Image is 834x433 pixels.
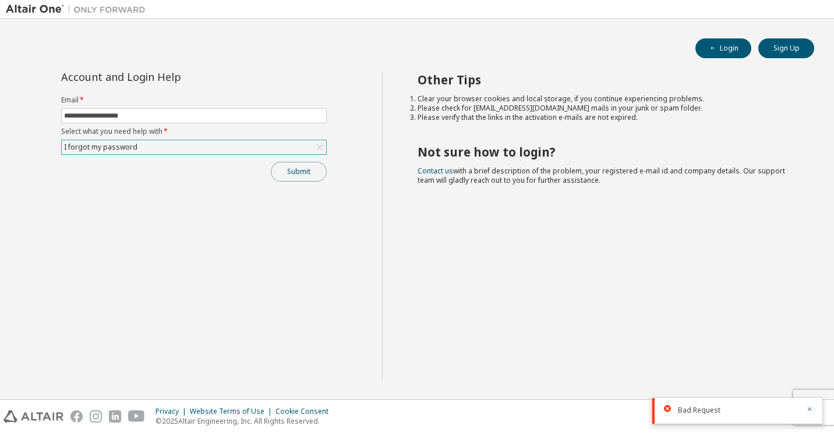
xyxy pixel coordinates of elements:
button: Login [695,38,751,58]
li: Please verify that the links in the activation e-mails are not expired. [418,113,794,122]
img: linkedin.svg [109,410,121,423]
div: Privacy [156,407,190,416]
button: Sign Up [758,38,814,58]
div: I forgot my password [62,141,139,154]
a: Contact us [418,166,453,176]
img: altair_logo.svg [3,410,63,423]
h2: Not sure how to login? [418,144,794,159]
div: I forgot my password [62,140,326,154]
h2: Other Tips [418,72,794,87]
div: Cookie Consent [275,407,335,416]
span: Bad Request [678,406,720,415]
img: instagram.svg [90,410,102,423]
img: facebook.svg [70,410,83,423]
img: Altair One [6,3,151,15]
img: youtube.svg [128,410,145,423]
label: Select what you need help with [61,127,327,136]
label: Email [61,95,327,105]
button: Submit [271,162,327,182]
div: Account and Login Help [61,72,274,81]
div: Website Terms of Use [190,407,275,416]
li: Please check for [EMAIL_ADDRESS][DOMAIN_NAME] mails in your junk or spam folder. [418,104,794,113]
li: Clear your browser cookies and local storage, if you continue experiencing problems. [418,94,794,104]
span: with a brief description of the problem, your registered e-mail id and company details. Our suppo... [418,166,785,185]
p: © 2025 Altair Engineering, Inc. All Rights Reserved. [156,416,335,426]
